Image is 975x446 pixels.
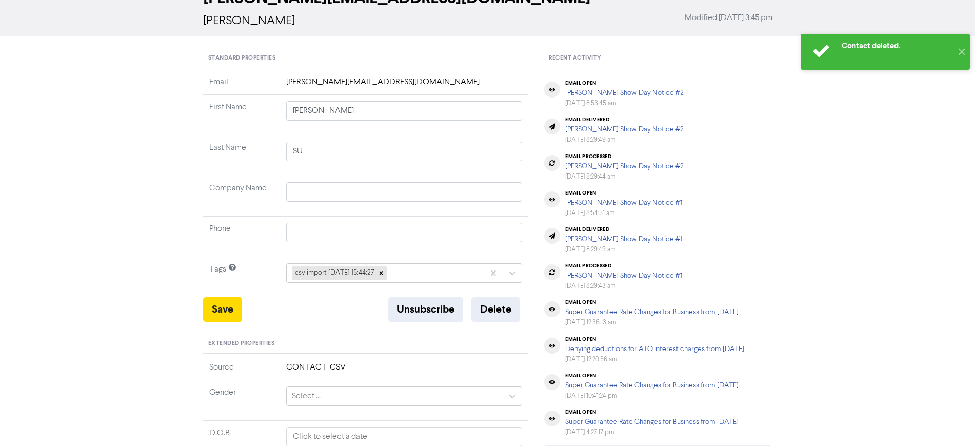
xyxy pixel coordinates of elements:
[565,373,739,379] div: email open
[565,245,682,255] div: [DATE] 8:29:49 am
[565,199,682,206] a: [PERSON_NAME] Show Day Notice #1
[203,380,280,420] td: Gender
[565,135,684,145] div: [DATE] 8:29:49 am
[565,345,744,353] a: Denying deductions for ATO interest charges from [DATE]
[565,308,739,316] a: Super Guarantee Rate Changes for Business from [DATE]
[292,390,321,402] div: Select ...
[203,297,242,322] button: Save
[565,172,684,182] div: [DATE] 8:29:44 am
[203,176,280,217] td: Company Name
[565,409,739,415] div: email open
[565,117,684,123] div: email delivered
[565,226,682,232] div: email delivered
[203,334,529,354] div: Extended Properties
[565,382,739,389] a: Super Guarantee Rate Changes for Business from [DATE]
[292,266,375,280] div: csv import [DATE] 15:44:27
[203,361,280,380] td: Source
[565,318,739,327] div: [DATE] 12:36:13 am
[565,99,684,108] div: [DATE] 8:53:45 am
[203,15,295,27] span: [PERSON_NAME]
[203,76,280,95] td: Email
[565,336,744,342] div: email open
[842,41,952,51] div: Contact deleted.
[203,49,529,68] div: Standard Properties
[565,272,682,279] a: [PERSON_NAME] Show Day Notice #1
[565,163,684,170] a: [PERSON_NAME] Show Day Notice #2
[565,391,739,401] div: [DATE] 10:41:24 pm
[565,190,682,196] div: email open
[565,263,682,269] div: email processed
[565,428,739,437] div: [DATE] 4:27:17 pm
[280,76,529,95] td: [PERSON_NAME][EMAIL_ADDRESS][DOMAIN_NAME]
[203,95,280,135] td: First Name
[203,135,280,176] td: Last Name
[280,361,529,380] td: CONTACT-CSV
[565,89,684,96] a: [PERSON_NAME] Show Day Notice #2
[565,299,739,305] div: email open
[544,49,772,68] div: Recent Activity
[565,208,682,218] div: [DATE] 8:54:51 am
[471,297,520,322] button: Delete
[685,12,772,24] span: Modified [DATE] 3:45 pm
[565,281,682,291] div: [DATE] 8:29:43 am
[565,355,744,364] div: [DATE] 12:20:56 am
[565,418,739,425] a: Super Guarantee Rate Changes for Business from [DATE]
[388,297,463,322] button: Unsubscribe
[203,217,280,257] td: Phone
[565,236,682,243] a: [PERSON_NAME] Show Day Notice #1
[565,126,684,133] a: [PERSON_NAME] Show Day Notice #2
[565,80,684,86] div: email open
[924,397,975,446] iframe: Chat Widget
[565,153,684,160] div: email processed
[203,257,280,298] td: Tags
